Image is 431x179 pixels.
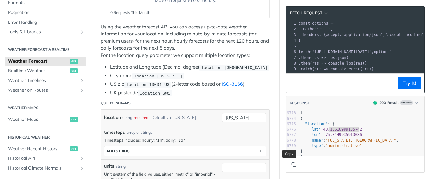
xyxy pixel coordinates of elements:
[298,50,310,54] span: fetch
[286,116,296,121] div: 6774
[286,143,296,149] div: 6779
[127,130,152,135] div: array of strings
[310,138,323,143] span: "name"
[5,134,86,140] h2: Historical Weather
[373,101,377,105] span: 200
[5,47,86,52] h2: Weather Forecast & realtime
[310,144,323,148] span: "type"
[5,105,86,111] h2: Weather Maps
[139,91,170,96] span: location=SW1
[330,21,333,26] span: =
[151,113,196,122] div: Defaults to [US_STATE]
[298,27,333,31] span: : ,
[301,55,310,60] span: then
[312,50,371,54] span: '[URL][DOMAIN_NAME][DATE]'
[8,19,85,26] span: Error Handling
[286,138,296,143] div: 6778
[288,10,330,16] button: fetch Request
[324,67,328,71] span: =>
[5,66,86,76] a: Realtime Weatherget
[80,166,85,171] button: Show subpages for Historical Climate Normals
[286,149,296,154] div: 6780
[8,87,78,94] span: Weather on Routes
[286,21,297,26] div: 1
[323,133,325,137] span: -
[289,160,298,169] button: Copy to clipboard
[104,146,266,156] button: ADD string
[289,78,298,88] button: Copy to clipboard
[321,61,326,65] span: =>
[104,163,114,170] label: units
[286,49,297,55] div: 6
[289,100,310,106] button: RESPONSE
[5,57,86,66] a: Weather Forecastget
[101,23,270,59] p: Using the weather forecast API you can access up-to-date weather information for your location, i...
[5,27,86,37] a: Tools & LibrariesShow subpages for Tools & Libraries
[298,61,367,65] span: . ( . ( ))
[70,117,78,122] span: get
[300,138,399,143] span: : ,
[5,164,86,173] a: Historical Climate NormalsShow subpages for Historical Climate Normals
[5,154,86,163] a: Historical APIShow subpages for Historical API
[286,66,297,72] div: 9
[8,29,78,35] span: Tools & Libraries
[349,67,360,71] span: error
[8,116,68,123] span: Weather Maps
[286,127,296,132] div: 6776
[303,33,319,37] span: headers
[298,55,353,60] span: . ( . ())
[337,55,346,60] span: json
[310,127,321,132] span: "lat"
[286,26,297,32] div: 2
[5,115,86,124] a: Weather Mapsget
[70,146,78,151] span: get
[303,27,316,31] span: method
[312,21,328,26] span: options
[342,33,383,37] span: 'application/json'
[286,55,297,60] div: 7
[110,64,270,71] li: Latitude and Longitude (Decimal degree)
[330,67,346,71] span: console
[319,27,330,31] span: 'GET'
[104,129,125,136] span: timesteps
[323,127,362,132] span: 43.15616989135742
[312,55,319,60] span: res
[374,50,390,54] span: options
[356,61,363,65] span: res
[8,9,85,16] span: Pagination
[286,121,296,127] div: 6775
[310,133,321,137] span: "lon"
[315,67,322,71] span: err
[286,154,296,159] div: 6781
[298,21,310,26] span: const
[326,138,396,143] span: "[US_STATE], [GEOGRAPHIC_DATA]"
[301,61,310,65] span: then
[312,61,319,65] span: res
[300,111,303,115] span: ]
[8,165,78,171] span: Historical Climate Normals
[104,113,121,122] label: location
[286,38,297,43] div: 4
[300,154,303,159] span: }
[346,61,353,65] span: log
[326,133,362,137] span: 75.8449935913086
[110,10,150,15] span: 0 Requests This Month
[286,43,297,49] div: 5
[222,81,243,87] a: ISO-3166
[8,155,78,162] span: Historical API
[300,116,305,121] span: },
[110,72,270,79] li: City name
[286,32,297,38] div: 3
[8,58,68,65] span: Weather Forecast
[104,137,266,143] p: Timesteps includes: hourly: "1h", daily: "1d"
[8,68,68,74] span: Realtime Weather
[110,81,270,88] li: US zip (2-letter code based on )
[5,144,86,154] a: Weather Recent Historyget
[101,100,131,106] div: Query Params
[122,113,132,122] div: string
[298,50,392,54] span: ( , )
[286,60,297,66] div: 8
[5,18,86,27] a: Error Handling
[300,127,364,132] span: : ,
[80,29,85,34] button: Show subpages for Tools & Libraries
